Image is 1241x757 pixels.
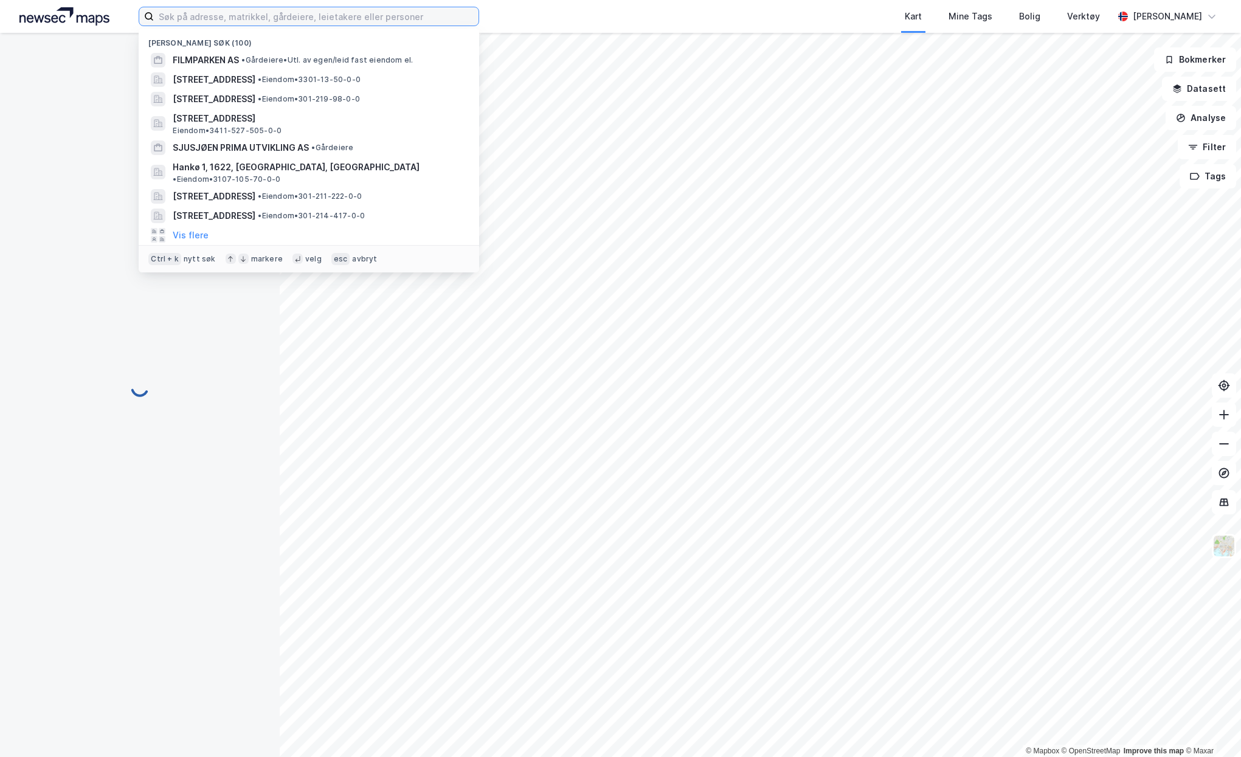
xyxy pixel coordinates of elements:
[173,92,255,106] span: [STREET_ADDRESS]
[949,9,992,24] div: Mine Tags
[305,254,322,264] div: velg
[1162,77,1236,101] button: Datasett
[1124,747,1184,755] a: Improve this map
[241,55,245,64] span: •
[258,211,261,220] span: •
[1166,106,1236,130] button: Analyse
[331,253,350,265] div: esc
[258,192,261,201] span: •
[1133,9,1202,24] div: [PERSON_NAME]
[148,253,181,265] div: Ctrl + k
[258,75,361,85] span: Eiendom • 3301-13-50-0-0
[173,160,420,175] span: Hankø 1, 1622, [GEOGRAPHIC_DATA], [GEOGRAPHIC_DATA]
[258,94,360,104] span: Eiendom • 301-219-98-0-0
[173,53,239,67] span: FILMPARKEN AS
[1178,135,1236,159] button: Filter
[251,254,283,264] div: markere
[1062,747,1121,755] a: OpenStreetMap
[139,29,479,50] div: [PERSON_NAME] søk (100)
[311,143,353,153] span: Gårdeiere
[173,140,309,155] span: SJUSJØEN PRIMA UTVIKLING AS
[173,175,176,184] span: •
[130,378,150,398] img: spinner.a6d8c91a73a9ac5275cf975e30b51cfb.svg
[905,9,922,24] div: Kart
[173,209,255,223] span: [STREET_ADDRESS]
[173,72,255,87] span: [STREET_ADDRESS]
[1067,9,1100,24] div: Verktøy
[1180,699,1241,757] iframe: Chat Widget
[154,7,479,26] input: Søk på adresse, matrikkel, gårdeiere, leietakere eller personer
[173,126,282,136] span: Eiendom • 3411-527-505-0-0
[352,254,377,264] div: avbryt
[258,94,261,103] span: •
[173,175,280,184] span: Eiendom • 3107-105-70-0-0
[1212,534,1236,558] img: Z
[258,75,261,84] span: •
[241,55,413,65] span: Gårdeiere • Utl. av egen/leid fast eiendom el.
[258,211,365,221] span: Eiendom • 301-214-417-0-0
[1019,9,1040,24] div: Bolig
[258,192,362,201] span: Eiendom • 301-211-222-0-0
[1180,164,1236,188] button: Tags
[311,143,315,152] span: •
[19,7,109,26] img: logo.a4113a55bc3d86da70a041830d287a7e.svg
[173,111,465,126] span: [STREET_ADDRESS]
[173,189,255,204] span: [STREET_ADDRESS]
[1026,747,1059,755] a: Mapbox
[173,228,209,243] button: Vis flere
[184,254,216,264] div: nytt søk
[1154,47,1236,72] button: Bokmerker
